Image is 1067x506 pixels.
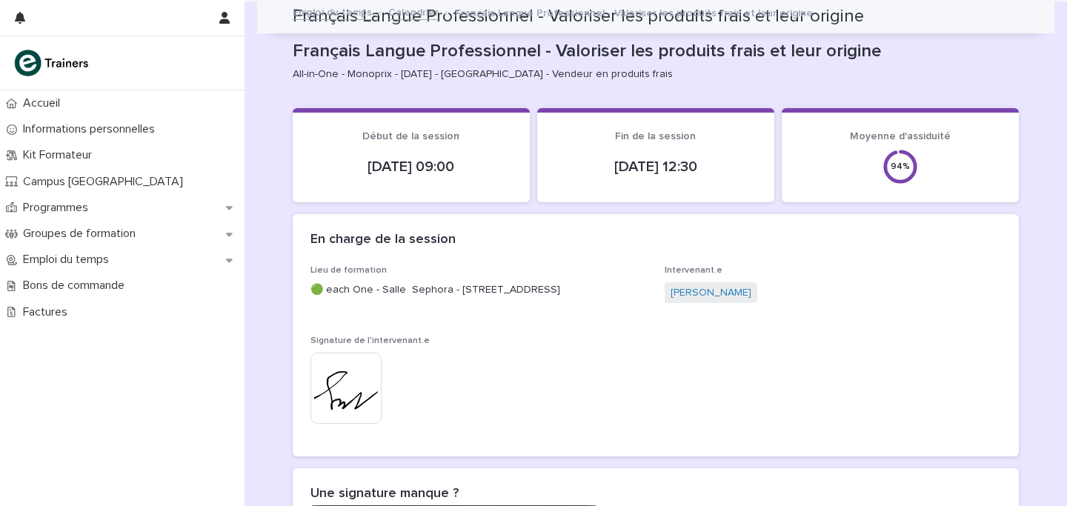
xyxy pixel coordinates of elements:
[17,227,147,241] p: Groupes de formation
[310,266,387,275] span: Lieu de formation
[310,486,459,502] h2: Une signature manque ?
[17,201,100,215] p: Programmes
[455,4,813,20] p: Français Langue Professionnel - Valoriser les produits frais et leur origine
[850,131,951,142] span: Moyenne d'assiduité
[310,282,647,298] p: 🟢 each One - Salle Sephora - [STREET_ADDRESS]
[310,336,430,345] span: Signature de l'intervenant.e
[293,41,1013,62] p: Français Langue Professionnel - Valoriser les produits frais et leur origine
[17,253,121,267] p: Emploi du temps
[17,175,195,189] p: Campus [GEOGRAPHIC_DATA]
[293,68,1007,81] p: All-in-One - Monoprix - [DATE] - [GEOGRAPHIC_DATA] - Vendeur en produits frais
[671,285,751,301] a: [PERSON_NAME]
[293,3,372,20] a: Emploi du temps
[882,162,918,172] div: 94 %
[17,148,104,162] p: Kit Formateur
[17,96,72,110] p: Accueil
[388,3,439,20] a: Calendrier
[17,305,79,319] p: Factures
[17,279,136,293] p: Bons de commande
[12,48,93,78] img: K0CqGN7SDeD6s4JG8KQk
[362,131,459,142] span: Début de la session
[310,158,512,176] p: [DATE] 09:00
[17,122,167,136] p: Informations personnelles
[310,232,456,248] h2: En charge de la session
[665,266,722,275] span: Intervenant.e
[615,131,696,142] span: Fin de la session
[555,158,757,176] p: [DATE] 12:30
